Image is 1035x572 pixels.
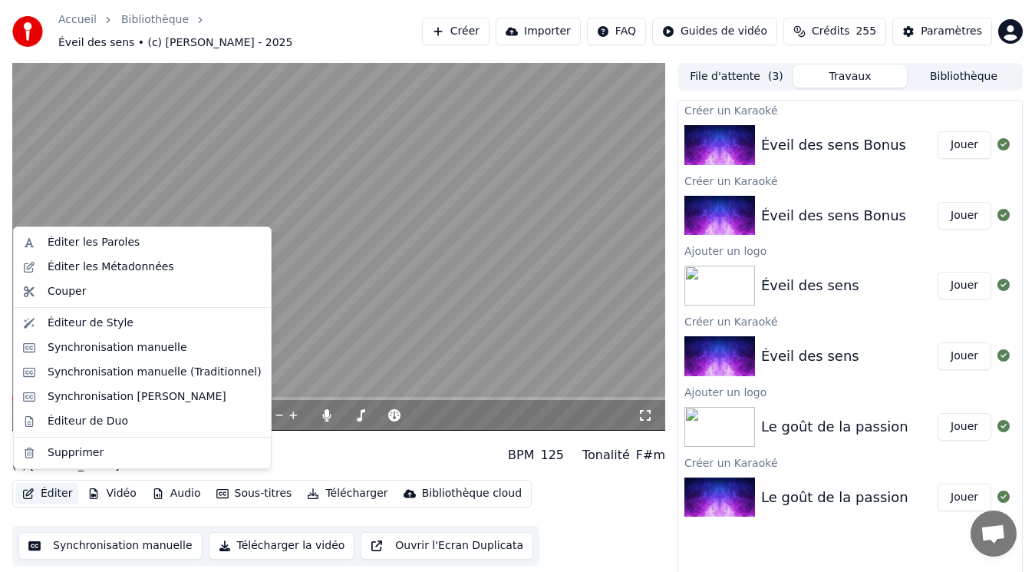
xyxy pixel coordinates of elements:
button: Sous-titres [210,483,298,504]
div: Synchronisation manuelle [48,340,187,355]
span: Éveil des sens • (c) [PERSON_NAME] - 2025 [58,35,292,51]
nav: breadcrumb [58,12,422,51]
a: Bibliothèque [121,12,189,28]
span: Crédits [812,24,849,39]
div: Ajouter un logo [678,241,1022,260]
div: Synchronisation manuelle (Traditionnel) [48,365,262,380]
button: Créer [422,18,489,45]
div: Éditeur de Duo [48,414,128,429]
button: Crédits255 [783,18,886,45]
div: Éveil des sens Bonus [761,205,906,226]
div: Éveil des sens [761,275,859,296]
div: Éveil des sens Bonus [761,134,906,156]
button: Télécharger [301,483,394,504]
div: (c) [PERSON_NAME] - 2025 [12,458,157,474]
button: Synchronisation manuelle [18,532,203,560]
button: Jouer [938,202,991,230]
div: Ouvrir le chat [971,511,1017,557]
div: Bibliothèque cloud [422,486,522,501]
button: File d'attente [680,65,793,88]
button: Jouer [938,131,991,159]
div: 125 [540,446,564,465]
div: Paramètres [921,24,982,39]
button: Travaux [793,65,907,88]
button: FAQ [587,18,646,45]
button: Jouer [938,272,991,299]
button: Audio [146,483,207,504]
div: Synchronisation [PERSON_NAME] [48,389,226,405]
div: Éveil des sens [12,437,157,458]
button: Jouer [938,342,991,370]
button: Éditer [16,483,78,504]
button: Guides de vidéo [652,18,777,45]
a: Accueil [58,12,97,28]
div: Éditeur de Style [48,316,133,331]
div: Créer un Karaoké [678,171,1022,190]
div: Éveil des sens [761,346,859,367]
button: Jouer [938,413,991,441]
div: BPM [508,446,534,465]
button: Vidéo [81,483,142,504]
span: 255 [855,24,876,39]
div: Éditer les Métadonnées [48,260,174,275]
button: Importer [496,18,581,45]
div: Le goût de la passion [761,487,908,508]
div: F#m [636,446,665,465]
button: Jouer [938,484,991,511]
div: Créer un Karaoké [678,101,1022,119]
div: Ajouter un logo [678,382,1022,401]
div: Supprimer [48,445,104,461]
div: Tonalité [582,446,630,465]
img: youka [12,16,43,47]
button: Télécharger la vidéo [209,532,355,560]
button: Bibliothèque [907,65,1020,88]
div: Éditer les Paroles [48,235,140,250]
span: ( 3 ) [768,69,783,84]
div: Couper [48,284,86,299]
div: Créer un Karaoké [678,453,1022,471]
div: Créer un Karaoké [678,312,1022,330]
div: Le goût de la passion [761,416,908,438]
button: Paramètres [892,18,992,45]
button: Ouvrir l'Ecran Duplicata [361,532,533,560]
